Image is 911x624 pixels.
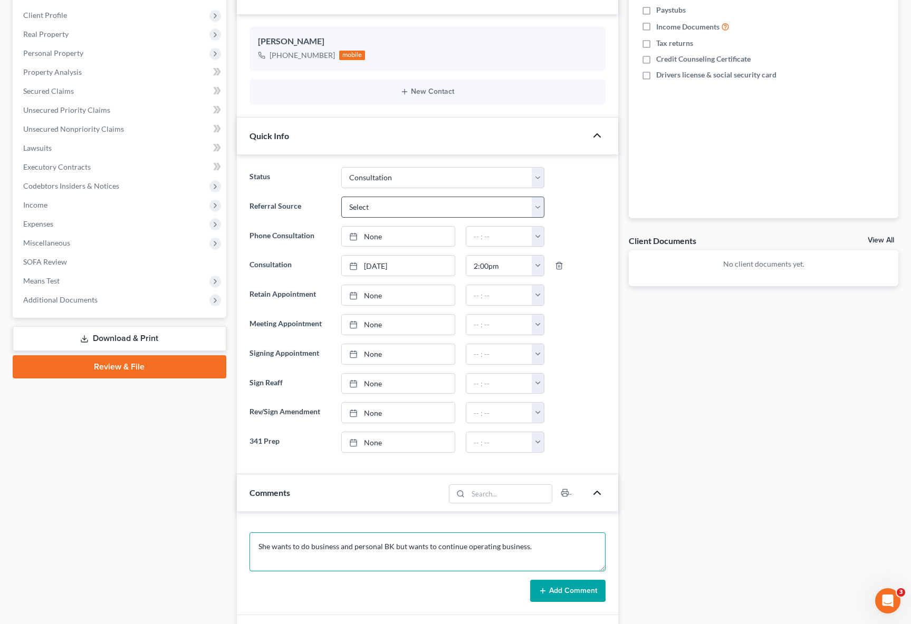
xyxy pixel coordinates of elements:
[13,326,226,351] a: Download & Print
[15,101,226,120] a: Unsecured Priority Claims
[342,227,455,247] a: None
[23,276,60,285] span: Means Test
[258,35,597,48] div: [PERSON_NAME]
[656,22,720,32] span: Income Documents
[244,255,336,276] label: Consultation
[23,238,70,247] span: Miscellaneous
[342,374,455,394] a: None
[23,48,83,57] span: Personal Property
[466,432,532,452] input: -- : --
[23,86,74,95] span: Secured Claims
[656,5,686,15] span: Paystubs
[23,162,91,171] span: Executory Contracts
[342,403,455,423] a: None
[656,38,693,48] span: Tax returns
[250,131,289,141] span: Quick Info
[342,256,455,276] a: [DATE]
[466,403,532,423] input: -- : --
[530,580,606,602] button: Add Comment
[23,143,52,152] span: Lawsuits
[244,167,336,188] label: Status
[466,256,532,276] input: -- : --
[342,432,455,452] a: None
[466,285,532,305] input: -- : --
[23,67,82,76] span: Property Analysis
[244,314,336,335] label: Meeting Appointment
[629,235,696,246] div: Client Documents
[466,344,532,364] input: -- : --
[466,315,532,335] input: -- : --
[23,124,124,133] span: Unsecured Nonpriority Claims
[656,70,776,80] span: Drivers license & social security card
[23,11,67,19] span: Client Profile
[15,139,226,158] a: Lawsuits
[23,181,119,190] span: Codebtors Insiders & Notices
[897,588,905,597] span: 3
[342,315,455,335] a: None
[244,402,336,423] label: Rev/Sign Amendment
[23,200,47,209] span: Income
[244,197,336,218] label: Referral Source
[250,487,290,498] span: Comments
[15,252,226,271] a: SOFA Review
[244,226,336,247] label: Phone Consultation
[15,120,226,139] a: Unsecured Nonpriority Claims
[15,82,226,101] a: Secured Claims
[244,373,336,394] label: Sign Reaff
[468,485,552,503] input: Search...
[342,285,455,305] a: None
[23,219,53,228] span: Expenses
[339,51,366,60] div: mobile
[342,344,455,364] a: None
[23,30,69,38] span: Real Property
[244,285,336,306] label: Retain Appointment
[23,105,110,114] span: Unsecured Priority Claims
[244,344,336,365] label: Signing Appointment
[244,432,336,453] label: 341 Prep
[258,87,597,96] button: New Contact
[13,355,226,378] a: Review & File
[656,54,751,64] span: Credit Counseling Certificate
[875,588,900,613] iframe: Intercom live chat
[23,295,98,304] span: Additional Documents
[15,158,226,177] a: Executory Contracts
[466,227,532,247] input: -- : --
[23,257,67,266] span: SOFA Review
[15,63,226,82] a: Property Analysis
[466,374,532,394] input: -- : --
[637,259,890,269] p: No client documents yet.
[868,237,894,244] a: View All
[270,50,335,61] div: [PHONE_NUMBER]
